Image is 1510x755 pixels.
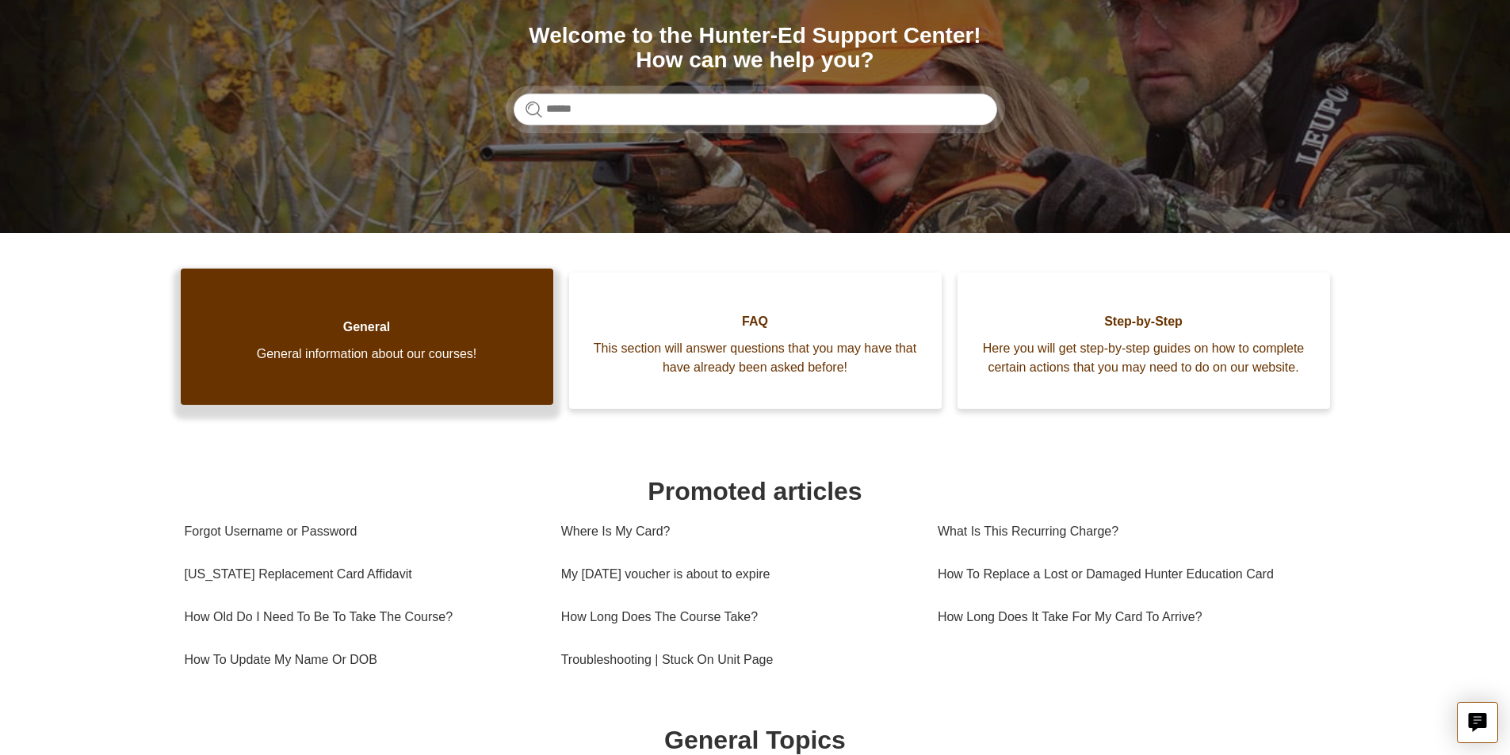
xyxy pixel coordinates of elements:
span: General [205,318,529,337]
a: How To Update My Name Or DOB [185,639,537,681]
h1: Promoted articles [185,472,1326,510]
h1: Welcome to the Hunter-Ed Support Center! How can we help you? [514,24,997,73]
a: My [DATE] voucher is about to expire [561,553,914,596]
span: Step-by-Step [981,312,1306,331]
a: How Old Do I Need To Be To Take The Course? [185,596,537,639]
input: Search [514,93,997,125]
a: Where Is My Card? [561,510,914,553]
a: What Is This Recurring Charge? [938,510,1314,553]
a: How Long Does The Course Take? [561,596,914,639]
span: FAQ [593,312,918,331]
span: This section will answer questions that you may have that have already been asked before! [593,339,918,377]
button: Live chat [1457,702,1498,743]
a: How Long Does It Take For My Card To Arrive? [938,596,1314,639]
a: Troubleshooting | Stuck On Unit Page [561,639,914,681]
span: Here you will get step-by-step guides on how to complete certain actions that you may need to do ... [981,339,1306,377]
a: How To Replace a Lost or Damaged Hunter Education Card [938,553,1314,596]
a: FAQ This section will answer questions that you may have that have already been asked before! [569,273,942,409]
span: General information about our courses! [205,345,529,364]
a: General General information about our courses! [181,269,553,405]
a: Forgot Username or Password [185,510,537,553]
a: Step-by-Step Here you will get step-by-step guides on how to complete certain actions that you ma... [958,273,1330,409]
a: [US_STATE] Replacement Card Affidavit [185,553,537,596]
